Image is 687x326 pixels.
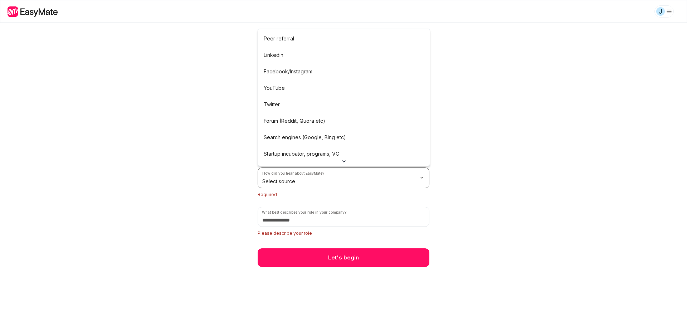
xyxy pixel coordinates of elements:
p: Facebook/Instagram [264,68,312,76]
p: Startup incubator, programs, VC [264,150,339,158]
p: Twitter [264,101,280,108]
p: Linkedin [264,51,283,59]
p: Search engines (Google, Bing etc) [264,133,346,141]
p: Forum (Reddit, Quora etc) [264,117,325,125]
p: Peer referral [264,35,294,43]
p: YouTube [264,84,285,92]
